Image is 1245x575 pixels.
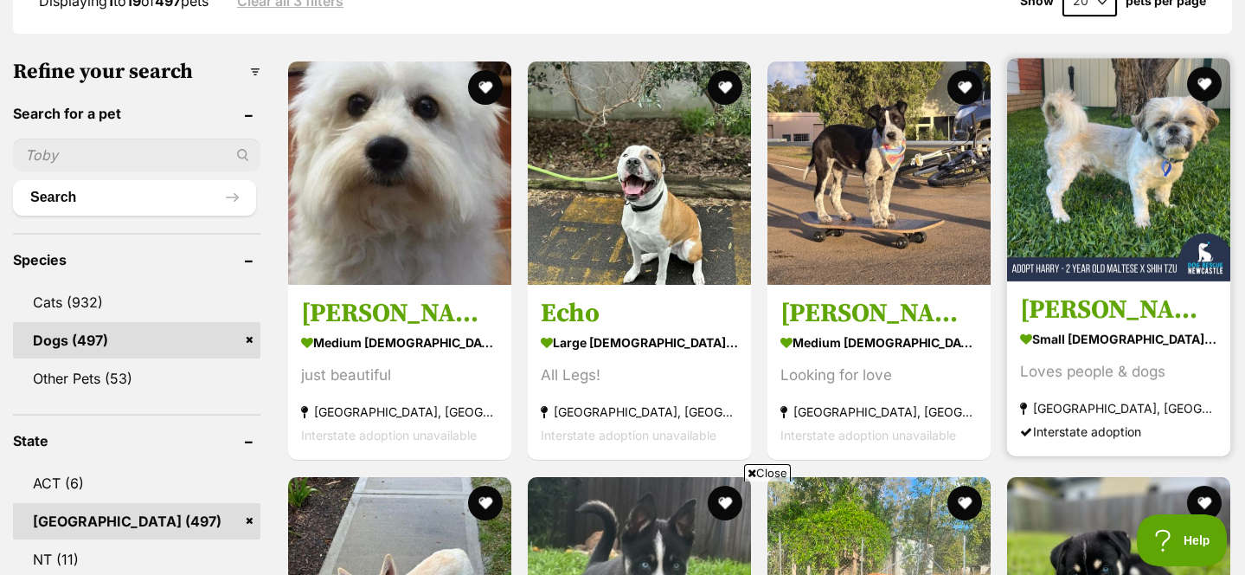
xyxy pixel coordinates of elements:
[13,503,260,539] a: [GEOGRAPHIC_DATA] (497)
[541,429,716,443] span: Interstate adoption unavailable
[13,139,260,171] input: Toby
[947,70,982,105] button: favourite
[301,298,498,331] h3: [PERSON_NAME]
[1020,421,1217,444] div: Interstate adoption
[528,285,751,461] a: Echo large [DEMOGRAPHIC_DATA] Dog All Legs! [GEOGRAPHIC_DATA], [GEOGRAPHIC_DATA] Interstate adopt...
[767,285,991,461] a: [PERSON_NAME] medium [DEMOGRAPHIC_DATA] Dog Looking for love [GEOGRAPHIC_DATA], [GEOGRAPHIC_DATA]...
[13,322,260,359] a: Dogs (497)
[1137,514,1228,566] iframe: Help Scout Beacon - Open
[1020,397,1217,421] strong: [GEOGRAPHIC_DATA], [GEOGRAPHIC_DATA]
[301,401,498,424] strong: [GEOGRAPHIC_DATA], [GEOGRAPHIC_DATA]
[301,365,498,388] div: just beautiful
[288,61,511,285] img: Tiffany - Maltese Dog
[780,401,978,424] strong: [GEOGRAPHIC_DATA], [GEOGRAPHIC_DATA]
[13,106,260,121] header: Search for a pet
[1020,361,1217,384] div: Loves people & dogs
[301,331,498,356] strong: medium [DEMOGRAPHIC_DATA] Dog
[541,365,738,388] div: All Legs!
[780,429,956,443] span: Interstate adoption unavailable
[288,285,511,461] a: [PERSON_NAME] medium [DEMOGRAPHIC_DATA] Dog just beautiful [GEOGRAPHIC_DATA], [GEOGRAPHIC_DATA] I...
[1007,58,1230,281] img: Harry - 2 Year Old Maltese X Shih Tzu - Maltese x Shih Tzu Dog
[541,298,738,331] h3: Echo
[301,429,477,443] span: Interstate adoption unavailable
[13,465,260,501] a: ACT (6)
[1007,281,1230,457] a: [PERSON_NAME] - [DEMOGRAPHIC_DATA] Maltese X Shih Tzu small [DEMOGRAPHIC_DATA] Dog Loves people &...
[528,61,751,285] img: Echo - Bull Arab x Staffordshire Bull Terrier Dog
[13,180,256,215] button: Search
[13,360,260,397] a: Other Pets (53)
[541,331,738,356] strong: large [DEMOGRAPHIC_DATA] Dog
[13,60,260,84] h3: Refine your search
[13,252,260,268] header: Species
[708,70,742,105] button: favourite
[13,433,260,449] header: State
[767,61,991,285] img: Joe - Mixed Dog
[1020,327,1217,352] strong: small [DEMOGRAPHIC_DATA] Dog
[468,70,503,105] button: favourite
[541,401,738,424] strong: [GEOGRAPHIC_DATA], [GEOGRAPHIC_DATA]
[780,365,978,388] div: Looking for love
[1187,486,1222,520] button: favourite
[780,331,978,356] strong: medium [DEMOGRAPHIC_DATA] Dog
[13,284,260,320] a: Cats (932)
[780,298,978,331] h3: [PERSON_NAME]
[1187,67,1222,101] button: favourite
[744,464,791,481] span: Close
[1020,294,1217,327] h3: [PERSON_NAME] - [DEMOGRAPHIC_DATA] Maltese X Shih Tzu
[203,488,1043,566] iframe: Advertisement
